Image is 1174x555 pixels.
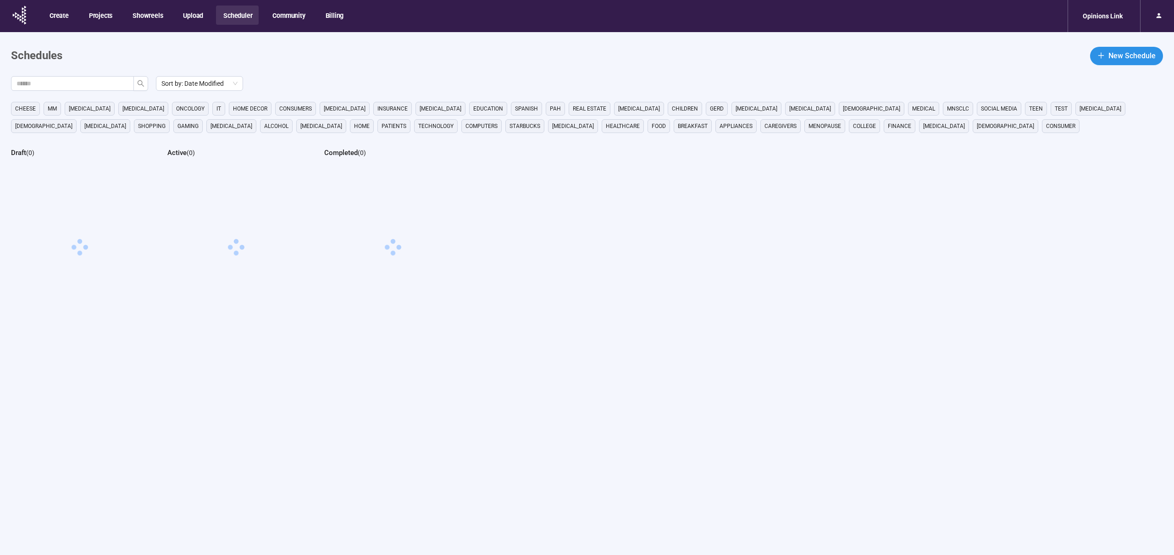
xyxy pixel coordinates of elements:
span: [MEDICAL_DATA] [420,104,461,113]
span: shopping [138,122,166,131]
button: Projects [82,6,119,25]
span: PAH [550,104,561,113]
span: Insurance [377,104,408,113]
span: Test [1055,104,1068,113]
span: gaming [177,122,199,131]
span: oncology [176,104,205,113]
span: plus [1097,52,1105,59]
span: home decor [233,104,267,113]
span: ( 0 ) [26,149,34,156]
span: children [672,104,698,113]
span: ( 0 ) [358,149,366,156]
button: Showreels [125,6,169,25]
span: Teen [1029,104,1043,113]
span: [MEDICAL_DATA] [736,104,777,113]
span: technology [418,122,454,131]
span: [MEDICAL_DATA] [618,104,660,113]
span: education [473,104,503,113]
div: Opinions Link [1077,7,1128,25]
span: home [354,122,370,131]
span: menopause [809,122,841,131]
button: Community [265,6,311,25]
button: Billing [318,6,350,25]
span: alcohol [264,122,288,131]
button: Scheduler [216,6,259,25]
span: Patients [382,122,406,131]
span: Sort by: Date Modified [161,77,238,90]
span: [DEMOGRAPHIC_DATA] [843,104,900,113]
span: caregivers [764,122,797,131]
span: [MEDICAL_DATA] [923,122,965,131]
span: college [853,122,876,131]
span: consumer [1046,122,1075,131]
span: [MEDICAL_DATA] [324,104,365,113]
span: consumers [279,104,312,113]
span: [MEDICAL_DATA] [789,104,831,113]
span: starbucks [509,122,540,131]
span: healthcare [606,122,640,131]
button: plusNew Schedule [1090,47,1163,65]
h2: Active [167,149,187,157]
span: MM [48,104,57,113]
span: GERD [710,104,724,113]
span: finance [888,122,911,131]
h2: Draft [11,149,26,157]
h1: Schedules [11,47,62,65]
button: search [133,76,148,91]
span: computers [465,122,498,131]
span: it [216,104,221,113]
span: cheese [15,104,36,113]
span: social media [981,104,1017,113]
span: ( 0 ) [187,149,195,156]
span: real estate [573,104,606,113]
button: Create [42,6,75,25]
span: breakfast [678,122,708,131]
span: Food [652,122,666,131]
span: medical [912,104,935,113]
span: [MEDICAL_DATA] [84,122,126,131]
span: [MEDICAL_DATA] [210,122,252,131]
span: mnsclc [947,104,969,113]
span: [DEMOGRAPHIC_DATA] [977,122,1034,131]
span: [DEMOGRAPHIC_DATA] [15,122,72,131]
span: [MEDICAL_DATA] [122,104,164,113]
span: [MEDICAL_DATA] [552,122,594,131]
span: search [137,80,144,87]
button: Upload [176,6,210,25]
span: [MEDICAL_DATA] [300,122,342,131]
h2: Completed [324,149,358,157]
span: appliances [720,122,753,131]
span: Spanish [515,104,538,113]
span: [MEDICAL_DATA] [1080,104,1121,113]
span: New Schedule [1108,50,1156,61]
span: [MEDICAL_DATA] [69,104,111,113]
